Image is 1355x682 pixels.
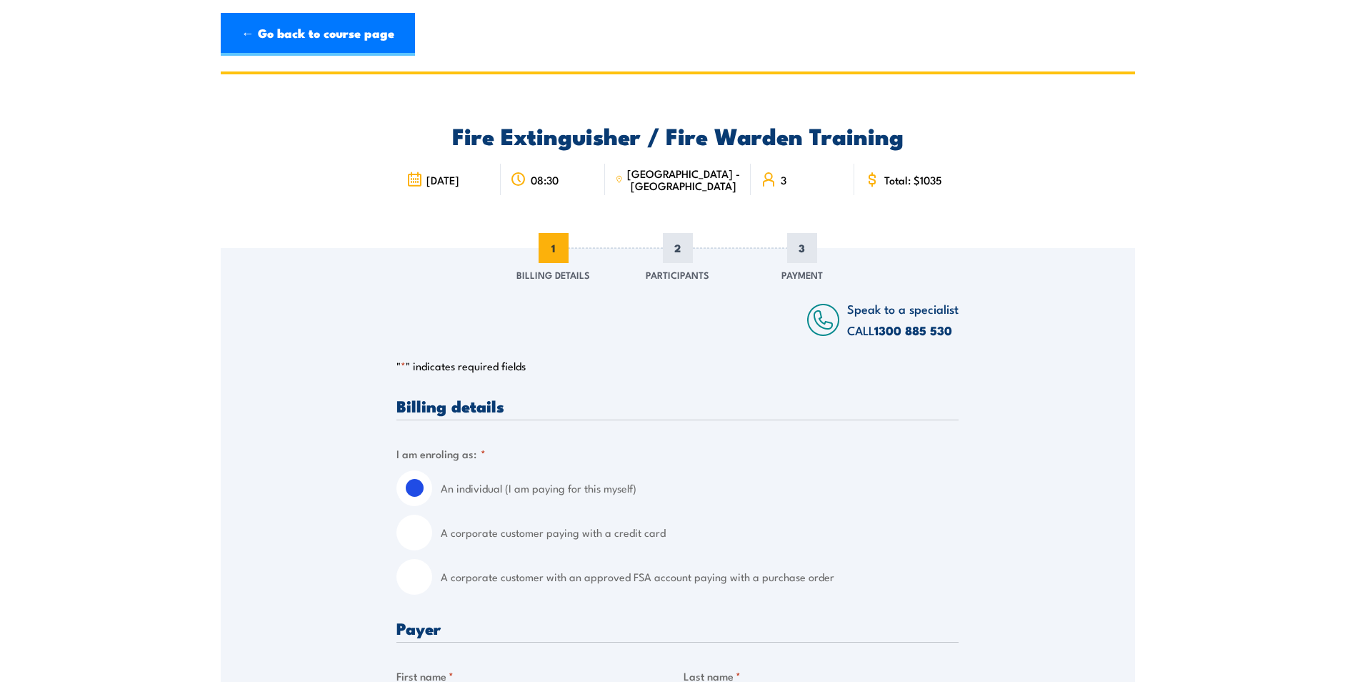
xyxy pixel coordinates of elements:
[627,167,741,192] span: [GEOGRAPHIC_DATA] - [GEOGRAPHIC_DATA]
[396,620,959,636] h3: Payer
[781,174,786,186] span: 3
[884,174,942,186] span: Total: $1035
[441,559,959,595] label: A corporate customer with an approved FSA account paying with a purchase order
[539,233,569,263] span: 1
[441,470,959,506] label: An individual (I am paying for this myself)
[646,267,709,282] span: Participants
[396,125,959,145] h2: Fire Extinguisher / Fire Warden Training
[787,233,817,263] span: 3
[874,321,952,340] a: 1300 885 530
[221,13,415,56] a: ← Go back to course page
[663,233,693,263] span: 2
[781,267,823,282] span: Payment
[396,445,486,462] legend: I am enroling as:
[426,174,459,186] span: [DATE]
[396,359,959,373] p: " " indicates required fields
[441,515,959,550] label: A corporate customer paying with a credit card
[847,300,959,339] span: Speak to a specialist CALL
[396,397,959,414] h3: Billing details
[531,174,559,186] span: 08:30
[516,267,590,282] span: Billing Details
